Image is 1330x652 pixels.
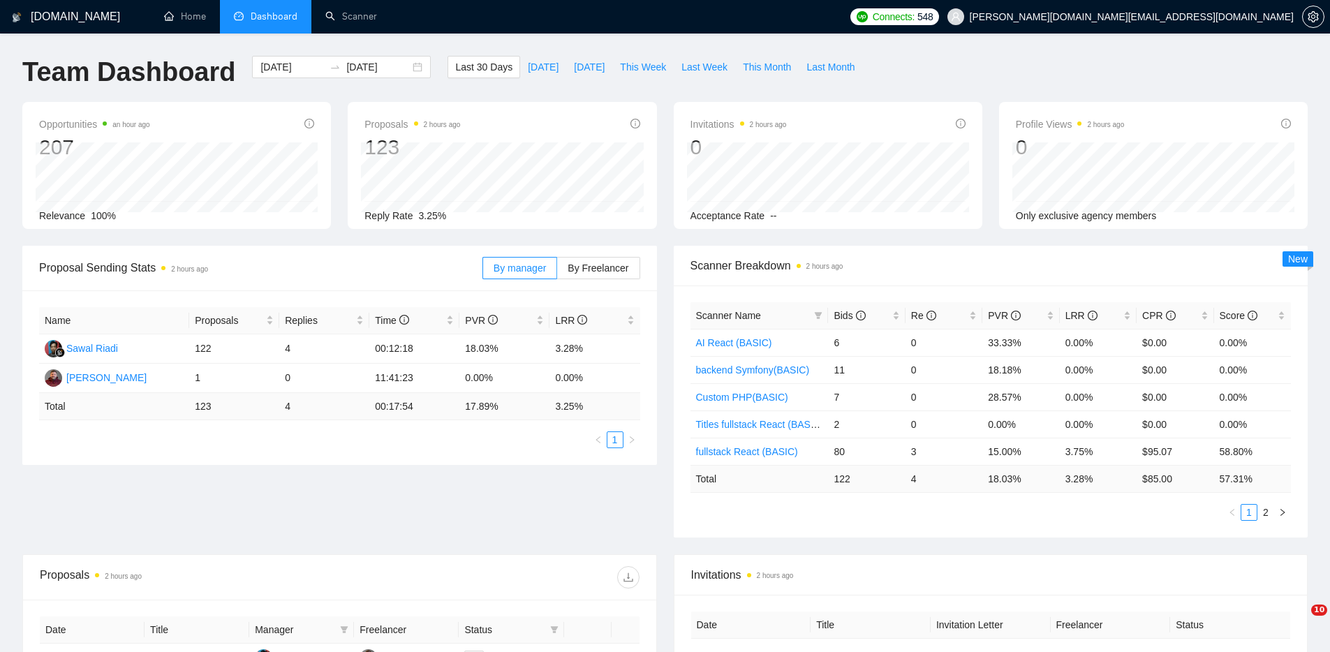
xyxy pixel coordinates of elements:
span: dashboard [234,11,244,21]
span: setting [1303,11,1324,22]
div: Sawal Riadi [66,341,118,356]
span: 10 [1311,605,1327,616]
span: right [1278,508,1287,517]
span: Relevance [39,210,85,221]
td: 4 [279,334,369,364]
span: LRR [555,315,587,326]
span: Bids [834,310,865,321]
span: info-circle [926,311,936,320]
td: 0.00% [1060,329,1137,356]
span: Opportunities [39,116,150,133]
button: Last Week [674,56,735,78]
th: Replies [279,307,369,334]
span: LRR [1065,310,1098,321]
button: This Month [735,56,799,78]
span: Only exclusive agency members [1016,210,1157,221]
span: Acceptance Rate [690,210,765,221]
span: left [594,436,603,444]
td: 18.03 % [982,465,1059,492]
td: 15.00% [982,438,1059,465]
span: By manager [494,262,546,274]
span: Proposals [195,313,263,328]
td: 33.33% [982,329,1059,356]
time: 2 hours ago [750,121,787,128]
th: Title [811,612,931,639]
td: 57.31 % [1214,465,1291,492]
span: Replies [285,313,353,328]
td: 3.75% [1060,438,1137,465]
span: Invitations [690,116,787,133]
td: 0.00% [1214,410,1291,438]
td: 3.28 % [1060,465,1137,492]
span: This Month [743,59,791,75]
span: Proposal Sending Stats [39,259,482,276]
span: Last 30 Days [455,59,512,75]
span: filter [340,625,348,634]
a: searchScanner [325,10,377,22]
span: info-circle [399,315,409,325]
th: Proposals [189,307,279,334]
span: info-circle [1088,311,1098,320]
span: filter [547,619,561,640]
button: [DATE] [566,56,612,78]
span: Re [911,310,936,321]
li: 1 [1241,504,1257,521]
span: PVR [465,315,498,326]
span: download [618,572,639,583]
td: 0 [279,364,369,393]
td: 0.00% [1060,410,1137,438]
span: Last Week [681,59,727,75]
button: right [1274,504,1291,521]
div: Proposals [40,566,339,588]
td: $0.00 [1137,410,1213,438]
span: [DATE] [528,59,559,75]
td: 0.00% [459,364,549,393]
button: setting [1302,6,1324,28]
time: 2 hours ago [806,262,843,270]
time: 2 hours ago [1087,121,1124,128]
img: KP [45,369,62,387]
a: 2 [1258,505,1273,520]
td: 80 [828,438,905,465]
time: 2 hours ago [171,265,208,273]
td: 58.80% [1214,438,1291,465]
img: SR [45,340,62,357]
span: This Week [620,59,666,75]
th: Freelancer [1051,612,1171,639]
td: 2 [828,410,905,438]
td: 122 [828,465,905,492]
span: Time [375,315,408,326]
button: Last 30 Days [448,56,520,78]
td: 1 [189,364,279,393]
button: download [617,566,640,588]
span: info-circle [1248,311,1257,320]
a: Titles fullstack React (BASIC) [696,419,824,430]
span: info-circle [956,119,966,128]
td: 0.00% [1060,383,1137,410]
a: 1 [607,432,623,447]
td: 28.57% [982,383,1059,410]
span: info-circle [304,119,314,128]
span: Proposals [364,116,460,133]
td: 17.89 % [459,393,549,420]
td: 11:41:23 [369,364,459,393]
span: Score [1220,310,1257,321]
button: This Week [612,56,674,78]
td: 6 [828,329,905,356]
li: 1 [607,431,623,448]
td: $0.00 [1137,383,1213,410]
td: 0 [906,410,982,438]
time: 2 hours ago [424,121,461,128]
a: Custom PHP(BASIC) [696,392,788,403]
time: 2 hours ago [757,572,794,579]
span: Manager [255,622,334,637]
span: PVR [988,310,1021,321]
td: 18.03% [459,334,549,364]
td: 11 [828,356,905,383]
span: Dashboard [251,10,297,22]
h1: Team Dashboard [22,56,235,89]
span: [DATE] [574,59,605,75]
span: info-circle [1281,119,1291,128]
td: 0 [906,383,982,410]
td: 0.00% [1214,356,1291,383]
